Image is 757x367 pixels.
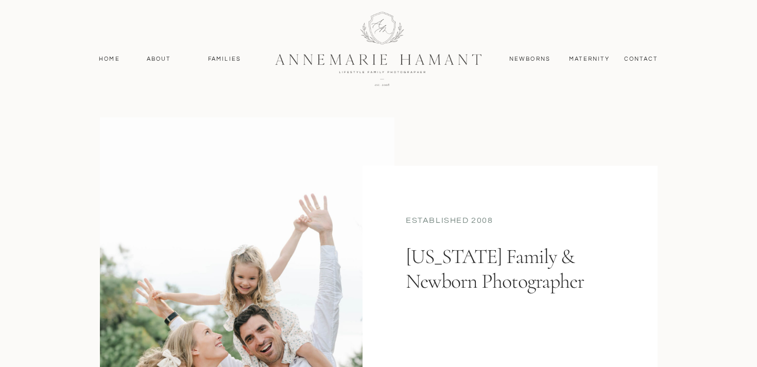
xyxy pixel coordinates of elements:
a: Home [94,55,125,64]
h1: [US_STATE] Family & Newborn Photographer [406,244,610,333]
a: Families [201,55,248,64]
div: established 2008 [406,215,615,229]
a: About [144,55,174,64]
a: Newborns [505,55,555,64]
a: contact [618,55,663,64]
a: MAternity [569,55,609,64]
